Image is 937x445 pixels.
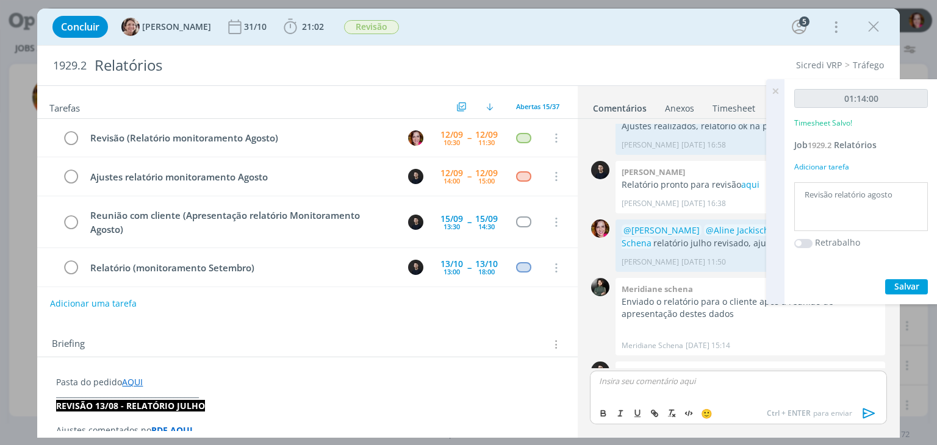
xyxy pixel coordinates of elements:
div: Ajustes relatório monitoramento Agosto [85,169,397,185]
span: [DATE] 16:38 [681,198,726,209]
div: Relatório (monitoramento Setembro) [85,260,397,276]
div: 15/09 [475,215,498,223]
p: [PERSON_NAME] [622,257,679,268]
button: Salvar [885,279,928,294]
div: 13/10 [440,260,463,268]
div: 12/09 [440,169,463,177]
img: C [591,161,609,179]
span: Salvar [894,280,919,292]
div: Anexos [665,102,694,115]
div: 13:30 [443,223,460,230]
button: A[PERSON_NAME] [121,18,211,36]
span: @Meridiane Schena [622,224,825,248]
img: B [408,130,423,146]
a: Sicredi VRP [796,59,842,71]
div: dialog [37,9,899,438]
div: 5 [799,16,810,27]
span: [DATE] 11:50 [681,257,726,268]
p: Pasta do pedido [56,376,558,388]
span: Briefing [52,336,85,352]
span: -- [467,133,471,142]
button: Concluir [52,16,108,38]
b: [PERSON_NAME] [622,166,685,177]
div: Relatórios [89,51,533,80]
span: Concluir [61,22,99,32]
span: @Aline Jackisch [706,224,769,236]
p: [PERSON_NAME] [622,198,679,209]
img: C [408,215,423,230]
span: [DATE] 16:58 [681,140,726,151]
span: -- [467,172,471,180]
img: M [591,278,609,296]
a: Timesheet [712,97,756,115]
span: 21:02 [302,21,324,32]
div: 15:00 [478,177,495,184]
button: Adicionar uma tarefa [49,293,137,315]
button: 🙂 [698,406,715,421]
p: Enviado o relatório para o cliente após a reunião de apresentação destes dados [622,296,879,321]
p: Ajustes comentados no . [56,424,558,436]
span: Relatórios [834,139,877,151]
label: Retrabalho [815,236,860,249]
div: 10:30 [443,139,460,146]
span: Tarefas [49,99,80,114]
img: C [591,361,609,380]
a: aqui [741,179,759,190]
span: -- [467,263,471,272]
p: [PERSON_NAME] [622,140,679,151]
b: [PERSON_NAME] [622,367,685,378]
span: -- [467,218,471,226]
div: 13:00 [443,268,460,275]
span: @[PERSON_NAME] [623,224,700,236]
a: Job1929.2Relatórios [794,139,877,151]
span: Abertas 15/37 [516,102,559,111]
span: 1929.2 [53,59,87,73]
span: [PERSON_NAME] [142,23,211,31]
div: 15/09 [440,215,463,223]
div: 11:30 [478,139,495,146]
img: C [408,260,423,275]
div: Reunião com cliente (Apresentação relatório Monitoramento Agosto) [85,208,397,237]
div: Adicionar tarefa [794,162,928,173]
img: B [591,219,609,238]
span: [DATE] 15:14 [686,340,730,351]
div: 31/10 [244,23,269,31]
span: 1929.2 [808,140,831,151]
div: 12/09 [475,130,498,139]
p: Meridiane Schena [622,340,683,351]
a: AQUI [122,376,143,388]
b: Meridiane schena [622,283,693,294]
button: Revisão [343,20,400,35]
div: Revisão (Relatório monitoramento Agosto) [85,130,397,146]
button: C [407,167,425,185]
a: Tráfego [853,59,884,71]
span: para enviar [767,408,852,419]
span: 🙂 [701,407,713,419]
img: A [121,18,140,36]
a: Comentários [592,97,647,115]
button: 5 [789,17,809,37]
button: C [407,213,425,231]
p: Relatório pronto para revisão [622,179,879,191]
p: Timesheet Salvo! [794,118,852,129]
p: relatório julho revisado, ajustes no briefing. [622,224,879,249]
span: Ctrl + ENTER [767,408,813,419]
button: B [407,129,425,147]
div: 12/09 [440,130,463,139]
button: C [407,258,425,277]
div: 13/10 [475,260,498,268]
span: Revisão [344,20,399,34]
button: 21:02 [281,17,327,37]
img: arrow-down.svg [486,103,494,110]
p: _______________________________________ [56,388,558,400]
div: 14:00 [443,177,460,184]
img: C [408,169,423,184]
div: 14:30 [478,223,495,230]
a: PDF AQUI [151,424,193,436]
strong: REVISÃO 13/08 - RELATÓRIO JULHO [56,400,205,411]
div: 12/09 [475,169,498,177]
div: 18:00 [478,268,495,275]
